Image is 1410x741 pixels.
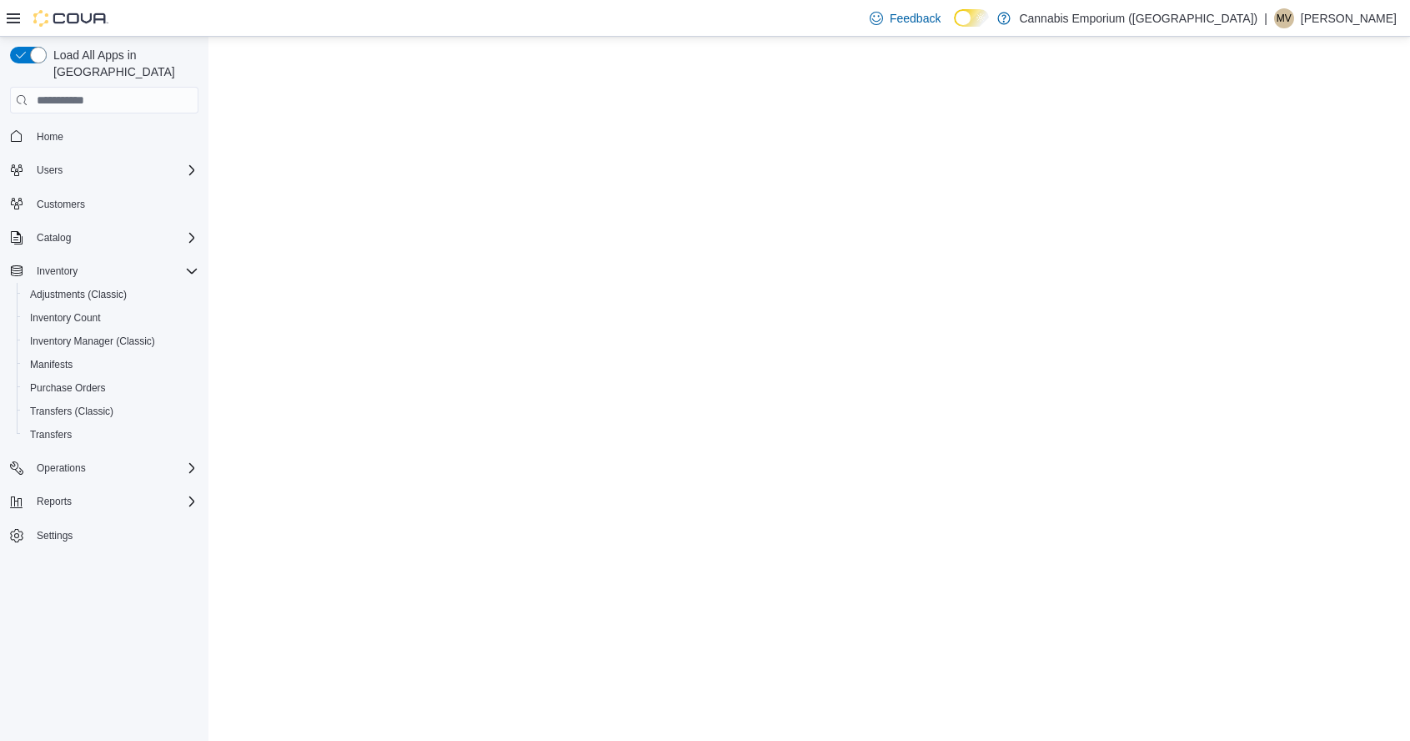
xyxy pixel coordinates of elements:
[23,285,198,305] span: Adjustments (Classic)
[890,10,941,27] span: Feedback
[47,47,198,80] span: Load All Apps in [GEOGRAPHIC_DATA]
[3,456,205,480] button: Operations
[17,376,205,400] button: Purchase Orders
[17,423,205,446] button: Transfers
[30,381,106,395] span: Purchase Orders
[17,330,205,353] button: Inventory Manager (Classic)
[33,10,108,27] img: Cova
[30,288,127,301] span: Adjustments (Classic)
[37,495,72,508] span: Reports
[30,428,72,441] span: Transfers
[3,490,205,513] button: Reports
[17,353,205,376] button: Manifests
[30,491,78,512] button: Reports
[30,160,198,180] span: Users
[23,425,78,445] a: Transfers
[30,358,73,371] span: Manifests
[30,261,198,281] span: Inventory
[23,401,198,421] span: Transfers (Classic)
[3,260,205,283] button: Inventory
[23,331,198,351] span: Inventory Manager (Classic)
[37,461,86,475] span: Operations
[23,378,198,398] span: Purchase Orders
[37,265,78,278] span: Inventory
[30,228,198,248] span: Catalog
[10,117,198,591] nav: Complex example
[17,283,205,306] button: Adjustments (Classic)
[30,405,113,418] span: Transfers (Classic)
[23,331,162,351] a: Inventory Manager (Classic)
[23,308,198,328] span: Inventory Count
[954,9,989,27] input: Dark Mode
[23,308,108,328] a: Inventory Count
[23,355,79,375] a: Manifests
[23,378,113,398] a: Purchase Orders
[37,164,63,177] span: Users
[30,127,70,147] a: Home
[1277,8,1292,28] span: MV
[30,458,198,478] span: Operations
[30,125,198,146] span: Home
[30,458,93,478] button: Operations
[3,226,205,250] button: Catalog
[3,523,205,547] button: Settings
[23,401,120,421] a: Transfers (Classic)
[30,194,198,214] span: Customers
[1274,8,1294,28] div: Michael Valentin
[3,159,205,182] button: Users
[30,526,79,546] a: Settings
[1301,8,1397,28] p: [PERSON_NAME]
[30,194,92,214] a: Customers
[30,160,69,180] button: Users
[3,123,205,148] button: Home
[1264,8,1267,28] p: |
[1019,8,1257,28] p: Cannabis Emporium ([GEOGRAPHIC_DATA])
[23,425,198,445] span: Transfers
[3,192,205,216] button: Customers
[37,198,85,211] span: Customers
[17,400,205,423] button: Transfers (Classic)
[23,355,198,375] span: Manifests
[30,228,78,248] button: Catalog
[30,525,198,546] span: Settings
[30,311,101,325] span: Inventory Count
[954,27,955,28] span: Dark Mode
[30,491,198,512] span: Reports
[37,130,63,144] span: Home
[30,261,84,281] button: Inventory
[37,231,71,244] span: Catalog
[23,285,133,305] a: Adjustments (Classic)
[17,306,205,330] button: Inventory Count
[863,2,947,35] a: Feedback
[37,529,73,542] span: Settings
[30,335,155,348] span: Inventory Manager (Classic)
